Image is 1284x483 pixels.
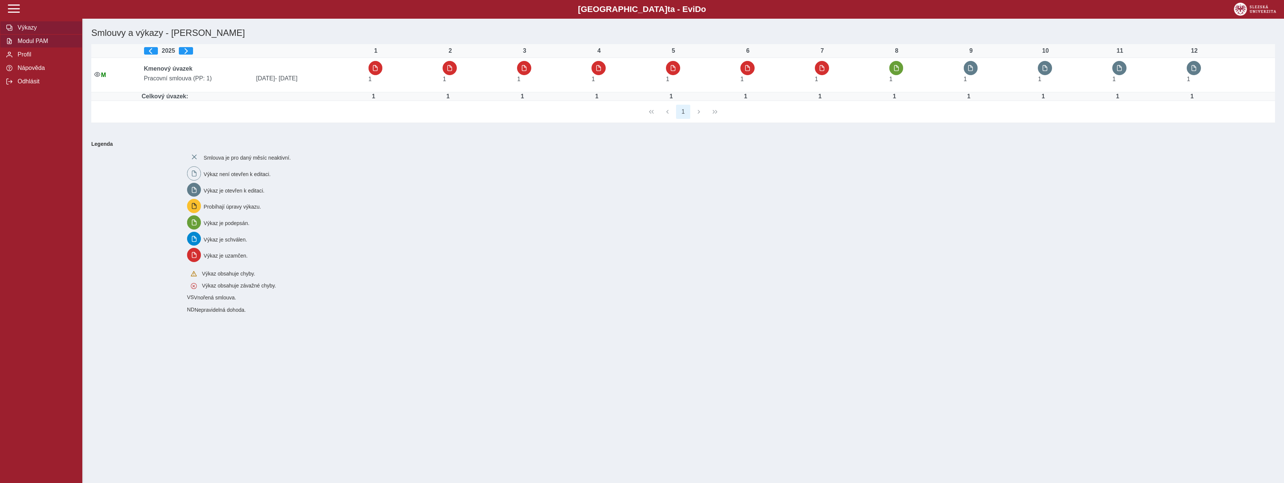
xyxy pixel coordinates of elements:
[366,93,381,100] div: Úvazek : 8 h / den. 40 h / týden.
[1038,47,1053,54] div: 10
[204,171,270,177] span: Výkaz není otevřen k editaci.
[666,76,669,82] span: Úvazek : 8 h / den. 40 h / týden.
[15,65,76,71] span: Nápověda
[204,253,248,259] span: Výkaz je uzamčen.
[195,307,246,313] span: Nepravidelná dohoda.
[204,155,291,161] span: Smlouva je pro daný měsíc neaktivní.
[695,4,701,14] span: D
[964,76,967,82] span: Úvazek : 8 h / den. 40 h / týden.
[443,47,458,54] div: 2
[1038,76,1041,82] span: Úvazek : 8 h / den. 40 h / týden.
[194,295,236,301] span: Vnořená smlouva.
[591,47,606,54] div: 4
[738,93,753,100] div: Úvazek : 8 h / den. 40 h / týden.
[204,187,265,193] span: Výkaz je otevřen k editaci.
[740,47,755,54] div: 6
[88,138,1272,150] b: Legenda
[517,76,520,82] span: Úvazek : 8 h / den. 40 h / týden.
[141,75,253,82] span: Pracovní smlouva (PP: 1)
[443,76,446,82] span: Úvazek : 8 h / den. 40 h / týden.
[204,204,261,210] span: Probíhají úpravy výkazu.
[1036,93,1051,100] div: Úvazek : 8 h / den. 40 h / týden.
[88,25,1080,41] h1: Smlouvy a výkazy - [PERSON_NAME]
[740,76,744,82] span: Úvazek : 8 h / den. 40 h / týden.
[275,75,297,81] span: - [DATE]
[202,271,255,277] span: Výkaz obsahuje chyby.
[676,105,690,119] button: 1
[1184,93,1199,100] div: Úvazek : 8 h / den. 40 h / týden.
[1187,47,1202,54] div: 12
[202,283,276,289] span: Výkaz obsahuje závažné chyby.
[889,47,904,54] div: 8
[15,38,76,44] span: Modul PAM
[15,78,76,85] span: Odhlásit
[1187,76,1190,82] span: Úvazek : 8 h / den. 40 h / týden.
[515,93,530,100] div: Úvazek : 8 h / den. 40 h / týden.
[253,75,366,82] span: [DATE]
[369,76,372,82] span: Úvazek : 8 h / den. 40 h / týden.
[369,47,383,54] div: 1
[440,93,455,100] div: Úvazek : 8 h / den. 40 h / týden.
[962,93,976,100] div: Úvazek : 8 h / den. 40 h / týden.
[813,93,828,100] div: Úvazek : 8 h / den. 40 h / týden.
[1112,76,1116,82] span: Úvazek : 8 h / den. 40 h / týden.
[144,47,363,55] div: 2025
[101,72,106,78] span: Údaje souhlasí s údaji v Magionu
[94,71,100,77] i: Smlouva je aktivní
[144,65,193,72] b: Kmenový úvazek
[204,220,249,226] span: Výkaz je podepsán.
[815,47,830,54] div: 7
[701,4,706,14] span: o
[22,4,1262,14] b: [GEOGRAPHIC_DATA] a - Evi
[1110,93,1125,100] div: Úvazek : 8 h / den. 40 h / týden.
[887,93,902,100] div: Úvazek : 8 h / den. 40 h / týden.
[889,76,893,82] span: Úvazek : 8 h / den. 40 h / týden.
[204,236,247,242] span: Výkaz je schválen.
[815,76,818,82] span: Úvazek : 8 h / den. 40 h / týden.
[667,4,670,14] span: t
[664,93,679,100] div: Úvazek : 8 h / den. 40 h / týden.
[1234,3,1276,16] img: logo_web_su.png
[1112,47,1127,54] div: 11
[187,294,194,300] span: Smlouva vnořená do kmene
[15,51,76,58] span: Profil
[15,24,76,31] span: Výkazy
[517,47,532,54] div: 3
[591,76,595,82] span: Úvazek : 8 h / den. 40 h / týden.
[187,307,195,313] span: Smlouva vnořená do kmene
[141,92,366,101] td: Celkový úvazek:
[964,47,979,54] div: 9
[589,93,604,100] div: Úvazek : 8 h / den. 40 h / týden.
[666,47,681,54] div: 5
